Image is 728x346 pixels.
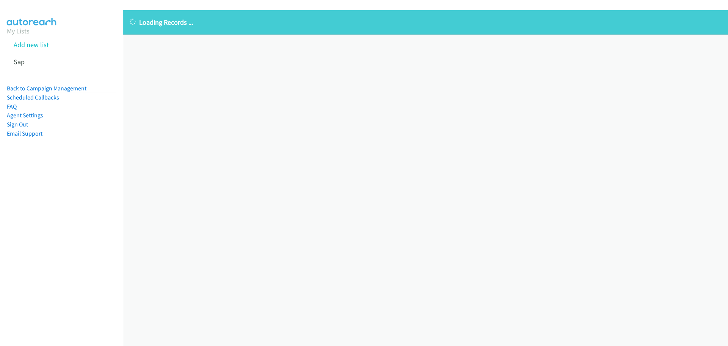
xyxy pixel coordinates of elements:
[7,27,30,35] a: My Lists
[7,112,43,119] a: Agent Settings
[7,103,17,110] a: FAQ
[7,130,42,137] a: Email Support
[14,40,49,49] a: Add new list
[7,121,28,128] a: Sign Out
[7,85,86,92] a: Back to Campaign Management
[14,57,25,66] a: Sap
[130,17,721,27] p: Loading Records ...
[7,94,59,101] a: Scheduled Callbacks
